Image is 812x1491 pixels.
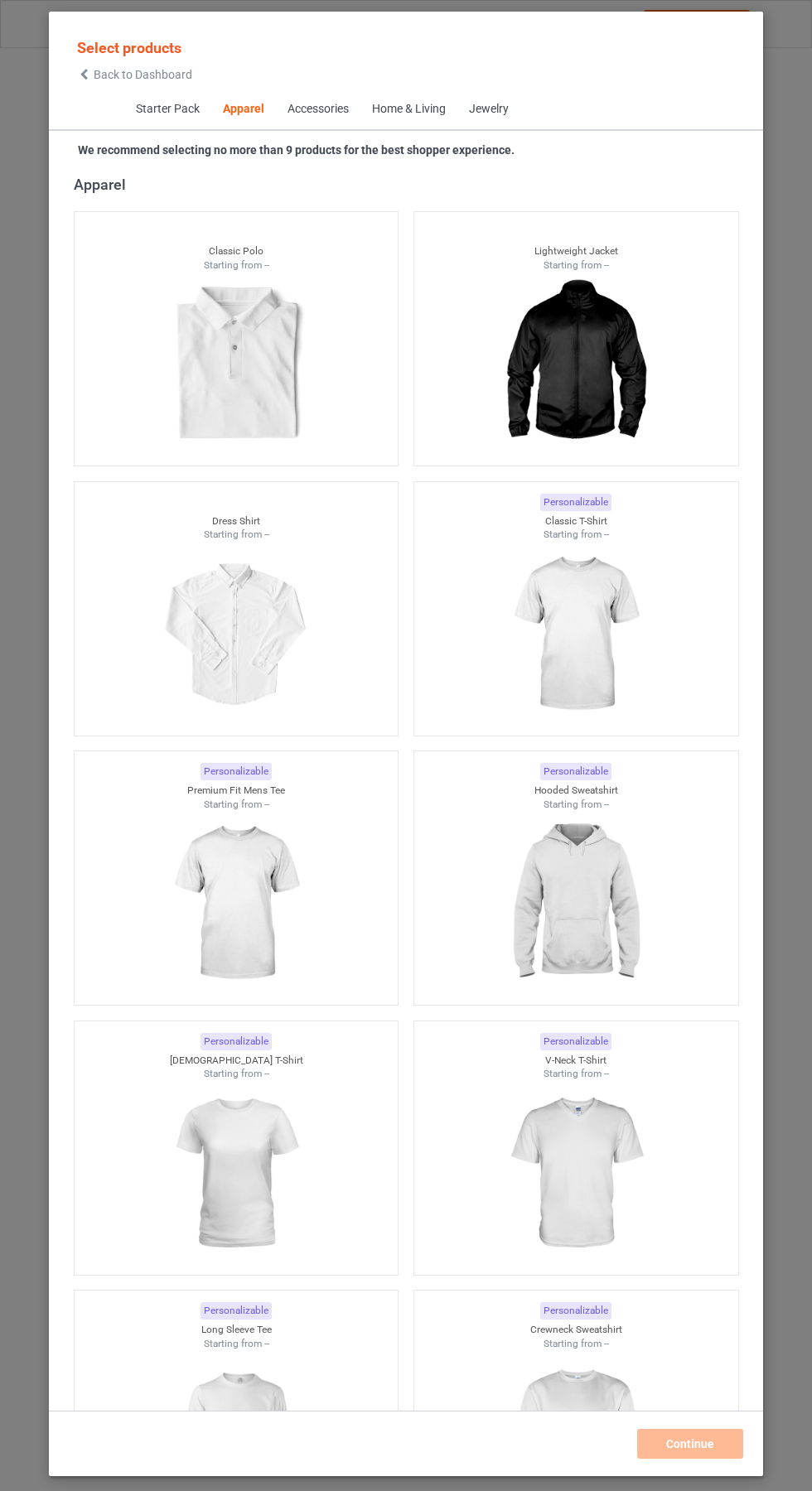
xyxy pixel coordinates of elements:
div: Hooded Sweatshirt [414,784,738,798]
div: Starting from -- [414,258,738,273]
img: regular.jpg [501,811,650,996]
span: Back to Dashboard [94,68,192,81]
div: Apparel [222,101,263,118]
div: Personalizable [540,1033,611,1050]
div: Starting from -- [75,798,399,812]
div: Starting from -- [75,1067,399,1081]
div: Personalizable [540,494,611,511]
img: regular.jpg [162,542,310,727]
div: Classic Polo [75,244,399,258]
div: Starting from -- [414,1067,738,1081]
div: Personalizable [540,1302,611,1320]
div: Crewneck Sweatshirt [414,1323,738,1337]
div: Classic T-Shirt [414,514,738,528]
img: regular.jpg [162,811,310,996]
div: Personalizable [201,1033,272,1050]
div: Premium Fit Mens Tee [75,784,399,798]
div: Personalizable [201,763,272,780]
div: Dress Shirt [75,514,399,528]
div: Long Sleeve Tee [75,1323,399,1337]
div: [DEMOGRAPHIC_DATA] T-Shirt [75,1054,399,1068]
div: V-Neck T-Shirt [414,1054,738,1068]
div: Starting from -- [414,528,738,542]
div: Starting from -- [414,1337,738,1351]
span: Select products [77,39,181,56]
div: Home & Living [371,101,445,118]
div: Apparel [74,175,747,194]
div: Starting from -- [75,1337,399,1351]
img: regular.jpg [501,542,650,727]
img: regular.jpg [501,1081,650,1267]
div: Accessories [287,101,348,118]
img: regular.jpg [162,1081,310,1267]
strong: We recommend selecting no more than 9 products for the best shopper experience. [78,143,515,157]
div: Personalizable [540,763,611,780]
div: Starting from -- [75,258,399,273]
div: Personalizable [201,1302,272,1320]
img: regular.jpg [162,272,310,457]
img: regular.jpg [501,272,650,457]
div: Starting from -- [75,528,399,542]
span: Starter Pack [123,89,210,129]
div: Jewelry [468,101,508,118]
div: Lightweight Jacket [414,244,738,258]
div: Starting from -- [414,798,738,812]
